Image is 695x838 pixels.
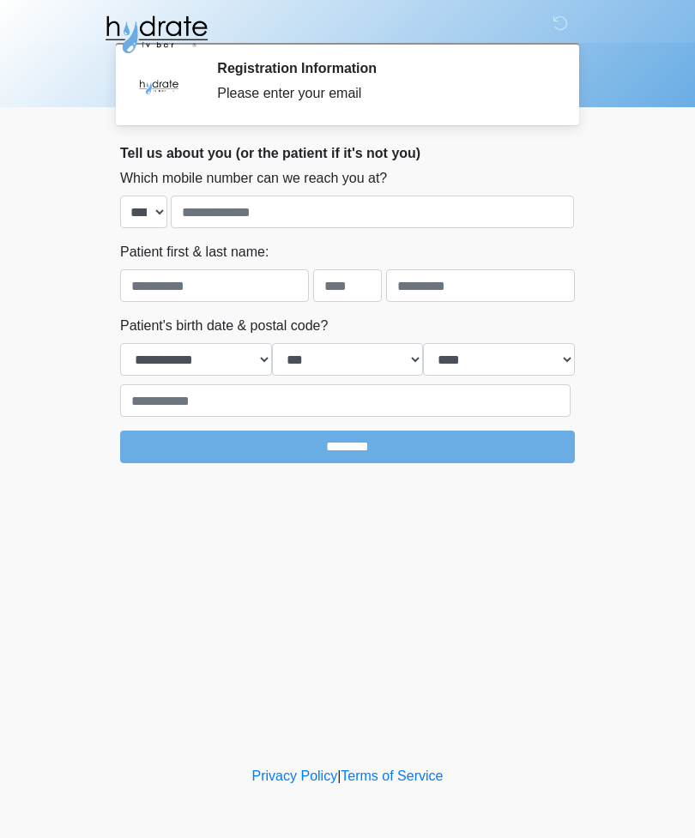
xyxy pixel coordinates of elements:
img: Agent Avatar [133,60,184,112]
label: Which mobile number can we reach you at? [120,168,387,189]
a: Terms of Service [341,769,443,783]
div: Please enter your email [217,83,549,104]
img: Hydrate IV Bar - Fort Collins Logo [103,13,209,56]
a: | [337,769,341,783]
a: Privacy Policy [252,769,338,783]
h2: Tell us about you (or the patient if it's not you) [120,145,575,161]
label: Patient's birth date & postal code? [120,316,328,336]
label: Patient first & last name: [120,242,269,262]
